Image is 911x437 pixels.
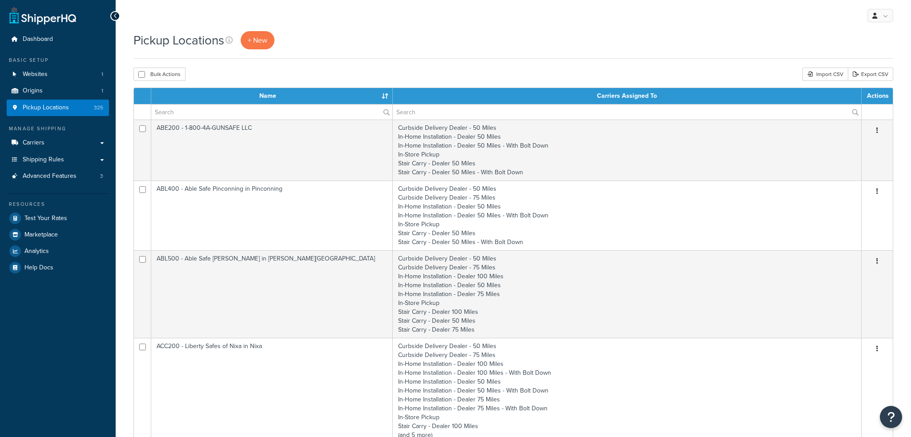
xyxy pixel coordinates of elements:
td: Curbside Delivery Dealer - 50 Miles Curbside Delivery Dealer - 75 Miles In-Home Installation - De... [393,180,862,250]
a: Test Your Rates [7,210,109,226]
span: Analytics [24,248,49,255]
li: Origins [7,83,109,99]
span: Test Your Rates [24,215,67,222]
li: Pickup Locations [7,100,109,116]
a: Advanced Features 3 [7,168,109,184]
td: ABL400 - Able Safe Pinconning in Pinconning [151,180,393,250]
span: Carriers [23,139,44,147]
div: Basic Setup [7,56,109,64]
a: ShipperHQ Home [9,7,76,24]
button: Open Resource Center [880,406,902,428]
div: Import CSV [802,68,848,81]
a: + New [241,31,274,49]
a: Dashboard [7,31,109,48]
span: Pickup Locations [23,104,69,112]
a: Websites 1 [7,66,109,83]
td: Curbside Delivery Dealer - 50 Miles In-Home Installation - Dealer 50 Miles In-Home Installation -... [393,120,862,180]
span: Dashboard [23,36,53,43]
a: Help Docs [7,260,109,276]
span: Advanced Features [23,172,77,180]
td: ABE200 - 1-800-4A-GUNSAFE LLC [151,120,393,180]
a: Marketplace [7,227,109,243]
li: Websites [7,66,109,83]
button: Bulk Actions [133,68,185,81]
h1: Pickup Locations [133,32,224,49]
td: Curbside Delivery Dealer - 50 Miles Curbside Delivery Dealer - 75 Miles In-Home Installation - De... [393,250,862,338]
span: Marketplace [24,231,58,239]
a: Carriers [7,135,109,151]
div: Resources [7,200,109,208]
a: Export CSV [848,68,893,81]
a: Analytics [7,243,109,259]
span: + New [248,35,267,45]
span: Shipping Rules [23,156,64,164]
span: 1 [101,71,103,78]
span: 3 [100,172,103,180]
span: 1 [101,87,103,95]
a: Origins 1 [7,83,109,99]
th: Actions [862,88,893,104]
input: Search [151,104,392,120]
a: Shipping Rules [7,152,109,168]
th: Name : activate to sort column ascending [151,88,393,104]
input: Search [393,104,861,120]
span: Origins [23,87,43,95]
span: Websites [23,71,48,78]
th: Carriers Assigned To [393,88,862,104]
a: Pickup Locations 325 [7,100,109,116]
span: Help Docs [24,264,53,272]
li: Advanced Features [7,168,109,184]
div: Manage Shipping [7,125,109,132]
span: 325 [94,104,103,112]
td: ABL500 - Able Safe [PERSON_NAME] in [PERSON_NAME][GEOGRAPHIC_DATA] [151,250,393,338]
